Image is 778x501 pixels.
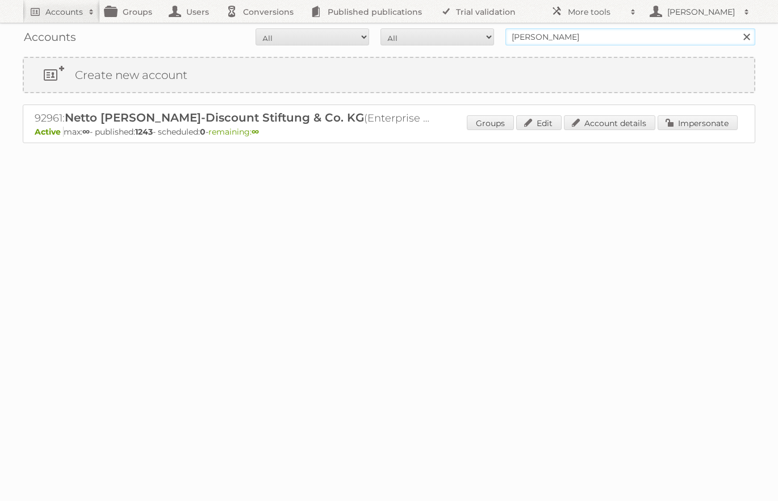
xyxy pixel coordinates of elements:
[82,127,90,137] strong: ∞
[45,6,83,18] h2: Accounts
[35,127,743,137] p: max: - published: - scheduled: -
[35,111,432,126] h2: 92961: (Enterprise ∞)
[65,111,364,124] span: Netto [PERSON_NAME]-Discount Stiftung & Co. KG
[564,115,655,130] a: Account details
[208,127,259,137] span: remaining:
[568,6,625,18] h2: More tools
[24,58,754,92] a: Create new account
[516,115,562,130] a: Edit
[664,6,738,18] h2: [PERSON_NAME]
[467,115,514,130] a: Groups
[200,127,206,137] strong: 0
[658,115,738,130] a: Impersonate
[252,127,259,137] strong: ∞
[135,127,153,137] strong: 1243
[35,127,64,137] span: Active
